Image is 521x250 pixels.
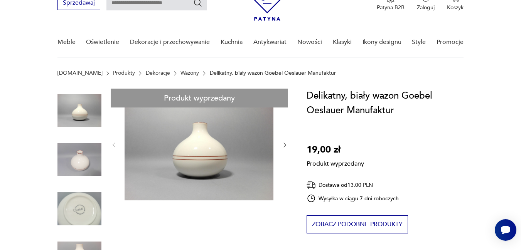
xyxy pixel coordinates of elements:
[437,27,464,57] a: Promocje
[447,4,464,11] p: Koszyk
[113,70,135,76] a: Produkty
[57,1,100,6] a: Sprzedawaj
[363,27,401,57] a: Ikony designu
[57,27,76,57] a: Meble
[495,219,516,241] iframe: Smartsupp widget button
[417,4,435,11] p: Zaloguj
[307,157,364,168] p: Produkt wyprzedany
[412,27,426,57] a: Style
[377,4,405,11] p: Patyna B2B
[307,194,399,203] div: Wysyłka w ciągu 7 dni roboczych
[297,27,322,57] a: Nowości
[57,70,103,76] a: [DOMAIN_NAME]
[307,215,408,233] button: Zobacz podobne produkty
[307,180,399,190] div: Dostawa od 13,00 PLN
[307,180,316,190] img: Ikona dostawy
[86,27,119,57] a: Oświetlenie
[307,89,469,118] h1: Delikatny, biały wazon Goebel Oeslauer Manufaktur
[333,27,352,57] a: Klasyki
[253,27,287,57] a: Antykwariat
[221,27,243,57] a: Kuchnia
[146,70,170,76] a: Dekoracje
[130,27,210,57] a: Dekoracje i przechowywanie
[180,70,199,76] a: Wazony
[307,143,364,157] p: 19,00 zł
[210,70,336,76] p: Delikatny, biały wazon Goebel Oeslauer Manufaktur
